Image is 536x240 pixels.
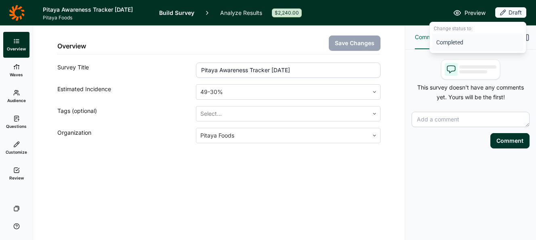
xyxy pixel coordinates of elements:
[57,84,196,100] div: Estimated Incidence
[432,24,523,33] div: Change status to:
[10,72,23,77] span: Waves
[43,15,149,21] span: Pitaya Foods
[465,8,486,18] span: Preview
[6,149,27,155] span: Customize
[3,135,29,161] a: Customize
[329,35,380,51] button: Save Changes
[429,22,526,53] div: Draft
[57,63,196,78] div: Survey Title
[57,128,196,143] div: Organization
[272,8,302,17] div: $2,240.00
[9,175,24,181] span: Review
[490,133,530,148] button: Comment
[3,58,29,83] a: Waves
[57,41,86,51] h2: Overview
[415,32,443,42] span: Comments
[3,32,29,58] a: Overview
[43,5,149,15] h1: Pitaya Awareness Tracker [DATE]
[453,8,486,18] a: Preview
[415,26,443,49] button: Comments
[196,63,380,78] input: ex: Package testing study
[7,46,26,52] span: Overview
[495,7,526,19] button: Draft
[412,83,530,102] p: This survey doesn't have any comments yet. Yours will be the first!
[6,123,27,129] span: Questions
[57,106,196,121] div: Tags (optional)
[7,98,26,103] span: Audience
[3,109,29,135] a: Questions
[3,83,29,109] a: Audience
[432,33,523,51] button: Completed
[495,7,526,18] div: Draft
[3,161,29,187] a: Review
